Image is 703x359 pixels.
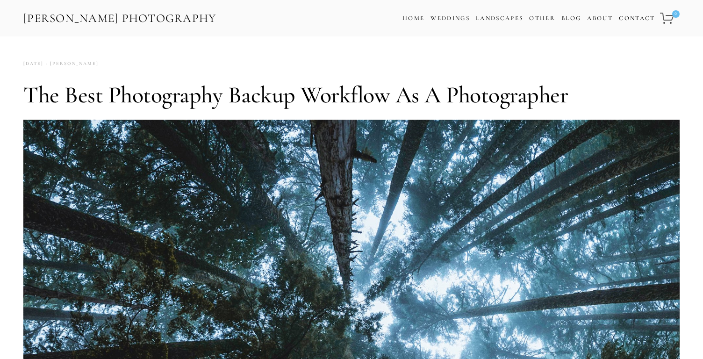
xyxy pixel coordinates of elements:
[529,14,555,22] a: Other
[672,10,680,18] span: 0
[659,7,681,29] a: 0 items in cart
[476,14,523,22] a: Landscapes
[23,57,43,70] time: [DATE]
[619,12,655,25] a: Contact
[561,12,581,25] a: Blog
[43,57,99,70] a: [PERSON_NAME]
[23,81,680,109] h1: The Best Photography Backup Workflow as a Photographer
[402,12,424,25] a: Home
[587,12,613,25] a: About
[22,8,217,29] a: [PERSON_NAME] Photography
[430,14,470,22] a: Weddings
